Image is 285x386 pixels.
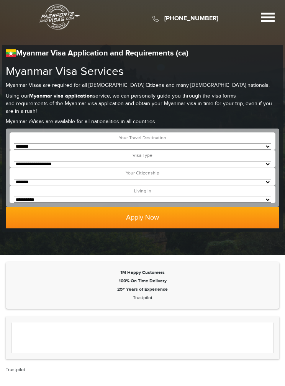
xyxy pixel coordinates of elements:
[39,4,80,31] a: Passports & [DOMAIN_NAME]
[119,278,167,284] strong: 100% On Time Delivery
[6,65,279,78] h2: Myanmar Visa Services
[6,49,279,58] h1: Myanmar Visa Application and Requirements (ca)
[117,287,168,292] strong: 25+ Years of Experience
[119,135,166,141] label: Your Travel Destination
[133,152,152,159] label: Visa Type
[134,188,151,194] label: Living In
[6,82,279,90] p: Myanmar Visas are required for all [DEMOGRAPHIC_DATA] Citizens and many [DEMOGRAPHIC_DATA] nation...
[6,92,279,116] p: Using our service, we can personally guide you through the visa forms and requirements of the Mya...
[126,170,159,176] label: Your Citizenship
[133,295,152,300] a: Trustpilot
[6,367,25,372] a: Trustpilot
[164,15,218,22] a: [PHONE_NUMBER]
[29,93,93,99] strong: Myanmar visa application
[120,270,165,275] strong: 1M Happy Customers
[6,118,279,126] p: Myanmar eVisas are available for all nationalities in all countries.
[6,207,279,228] button: Apply Now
